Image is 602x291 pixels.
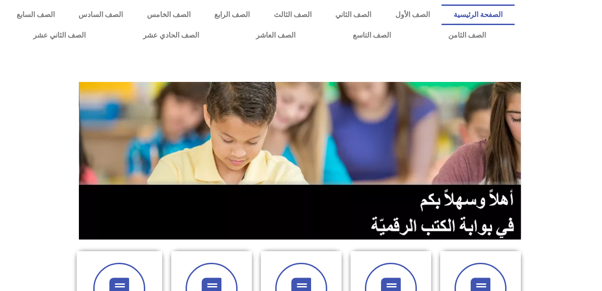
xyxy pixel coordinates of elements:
[227,25,324,46] a: الصف العاشر
[262,4,323,25] a: الصف الثالث
[4,4,66,25] a: الصف السابع
[420,25,515,46] a: الصف الثامن
[67,4,135,25] a: الصف السادس
[383,4,442,25] a: الصف الأول
[202,4,261,25] a: الصف الرابع
[4,25,114,46] a: الصف الثاني عشر
[135,4,202,25] a: الصف الخامس
[323,4,383,25] a: الصف الثاني
[114,25,228,46] a: الصف الحادي عشر
[442,4,514,25] a: الصفحة الرئيسية
[324,25,420,46] a: الصف التاسع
